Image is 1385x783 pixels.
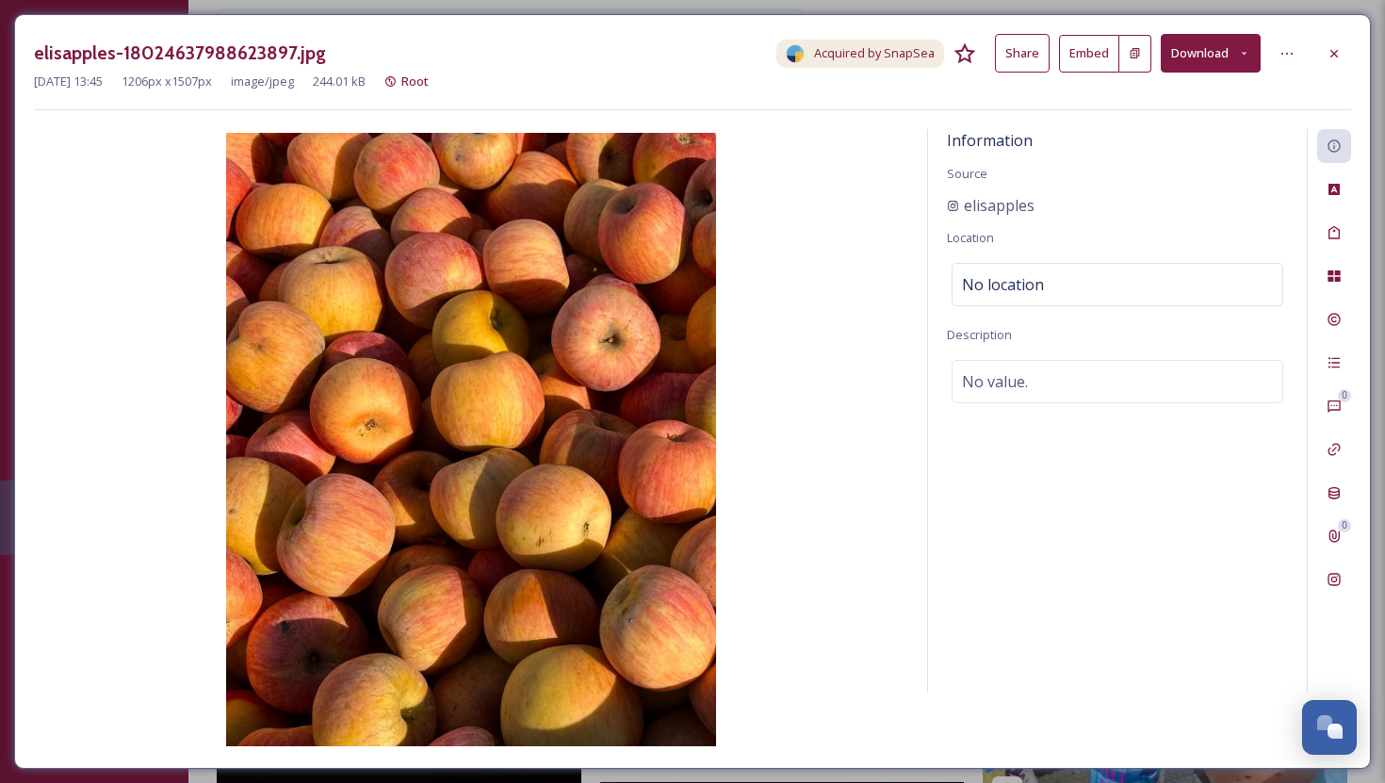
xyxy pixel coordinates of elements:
span: Source [947,165,987,182]
span: Acquired by SnapSea [814,44,935,62]
span: 244.01 kB [313,73,366,90]
button: Embed [1059,35,1119,73]
span: Root [401,73,429,90]
button: Open Chat [1302,700,1357,755]
img: elisapples-18024637988623897.jpg [34,133,908,746]
span: Location [947,229,994,246]
img: snapsea-logo.png [786,44,805,63]
a: elisapples [947,194,1035,217]
h3: elisapples-18024637988623897.jpg [34,40,326,67]
span: [DATE] 13:45 [34,73,103,90]
span: Description [947,326,1012,343]
div: 0 [1338,519,1351,532]
div: 0 [1338,389,1351,402]
span: elisapples [964,194,1035,217]
button: Download [1161,34,1261,73]
button: Share [995,34,1050,73]
span: image/jpeg [231,73,294,90]
span: No location [962,273,1044,296]
span: Information [947,130,1033,151]
span: No value. [962,370,1028,393]
span: 1206 px x 1507 px [122,73,212,90]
